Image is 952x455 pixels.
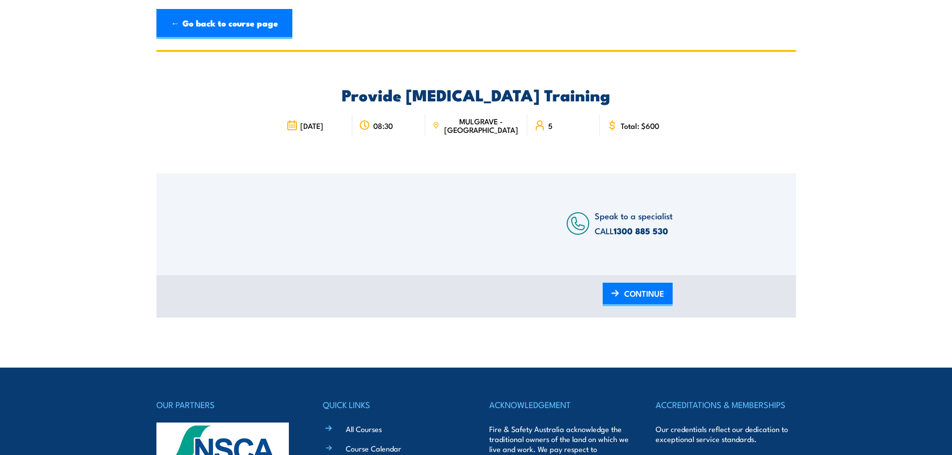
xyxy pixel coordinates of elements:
[595,209,673,237] span: Speak to a specialist CALL
[624,280,664,307] span: CONTINUE
[279,87,673,101] h2: Provide [MEDICAL_DATA] Training
[603,283,673,306] a: CONTINUE
[614,224,668,237] a: 1300 885 530
[656,424,796,444] p: Our credentials reflect our dedication to exceptional service standards.
[156,9,292,39] a: ← Go back to course page
[548,121,553,130] span: 5
[300,121,323,130] span: [DATE]
[489,398,629,412] h4: ACKNOWLEDGEMENT
[346,443,401,454] a: Course Calendar
[323,398,463,412] h4: QUICK LINKS
[156,398,296,412] h4: OUR PARTNERS
[442,117,520,134] span: MULGRAVE - [GEOGRAPHIC_DATA]
[346,424,382,434] a: All Courses
[656,398,796,412] h4: ACCREDITATIONS & MEMBERSHIPS
[373,121,393,130] span: 08:30
[621,121,659,130] span: Total: $600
